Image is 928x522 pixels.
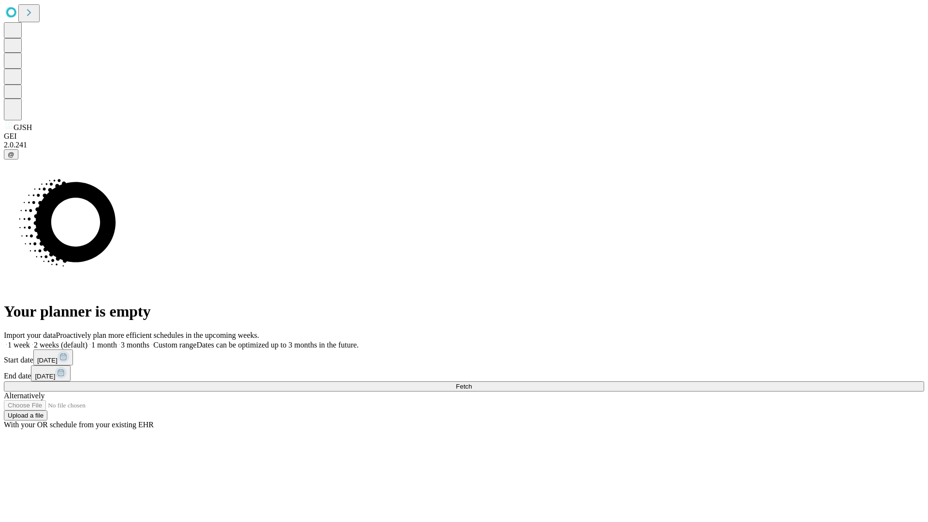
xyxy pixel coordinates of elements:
button: Upload a file [4,410,47,420]
span: @ [8,151,14,158]
div: 2.0.241 [4,141,924,149]
span: 2 weeks (default) [34,341,87,349]
button: [DATE] [33,349,73,365]
span: [DATE] [35,373,55,380]
span: With your OR schedule from your existing EHR [4,420,154,429]
button: Fetch [4,381,924,391]
span: GJSH [14,123,32,131]
span: Dates can be optimized up to 3 months in the future. [197,341,359,349]
span: Import your data [4,331,56,339]
div: GEI [4,132,924,141]
span: Proactively plan more efficient schedules in the upcoming weeks. [56,331,259,339]
div: End date [4,365,924,381]
button: [DATE] [31,365,71,381]
span: Custom range [153,341,196,349]
span: 1 month [91,341,117,349]
span: Fetch [456,383,472,390]
span: Alternatively [4,391,44,400]
span: 1 week [8,341,30,349]
span: 3 months [121,341,149,349]
h1: Your planner is empty [4,303,924,320]
div: Start date [4,349,924,365]
span: [DATE] [37,357,58,364]
button: @ [4,149,18,159]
